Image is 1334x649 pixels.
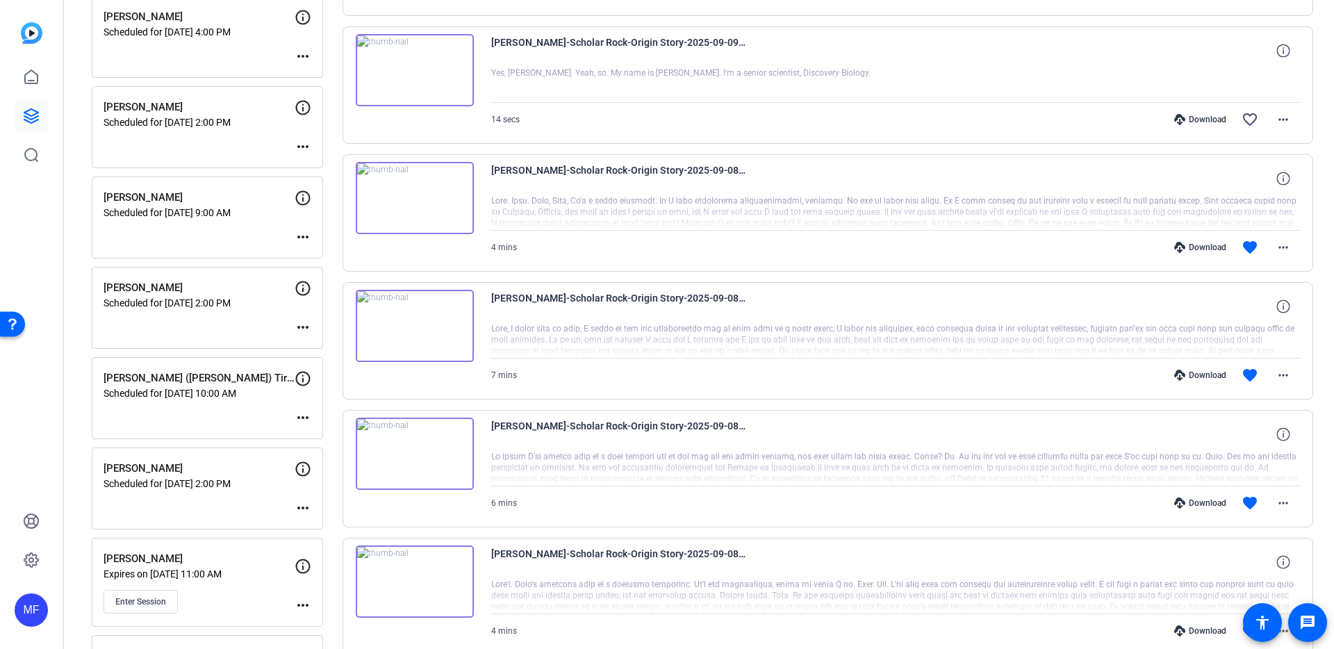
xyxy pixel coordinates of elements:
[21,22,42,44] img: blue-gradient.svg
[295,229,311,245] mat-icon: more_horiz
[491,498,517,508] span: 6 mins
[491,34,748,67] span: [PERSON_NAME]-Scholar Rock-Origin Story-2025-09-09-10-04-02-075-0
[1167,370,1233,381] div: Download
[295,409,311,426] mat-icon: more_horiz
[115,596,166,607] span: Enter Session
[1242,623,1258,639] mat-icon: favorite
[104,370,295,386] p: [PERSON_NAME] ([PERSON_NAME]) Tirucherai
[1254,614,1271,631] mat-icon: accessibility
[1299,614,1316,631] mat-icon: message
[104,26,295,38] p: Scheduled for [DATE] 4:00 PM
[104,117,295,128] p: Scheduled for [DATE] 2:00 PM
[1275,239,1292,256] mat-icon: more_horiz
[1167,114,1233,125] div: Download
[104,590,178,614] button: Enter Session
[356,162,474,234] img: thumb-nail
[1242,111,1258,128] mat-icon: favorite_border
[104,207,295,218] p: Scheduled for [DATE] 9:00 AM
[1167,498,1233,509] div: Download
[1167,625,1233,636] div: Download
[104,9,295,25] p: [PERSON_NAME]
[491,545,748,579] span: [PERSON_NAME]-Scholar Rock-Origin Story-2025-09-08-15-18-24-013-0
[15,593,48,627] div: MF
[1275,367,1292,384] mat-icon: more_horiz
[1242,495,1258,511] mat-icon: favorite
[104,99,295,115] p: [PERSON_NAME]
[491,626,517,636] span: 4 mins
[356,418,474,490] img: thumb-nail
[1242,239,1258,256] mat-icon: favorite
[104,388,295,399] p: Scheduled for [DATE] 10:00 AM
[1275,623,1292,639] mat-icon: more_horiz
[356,545,474,618] img: thumb-nail
[295,500,311,516] mat-icon: more_horiz
[295,48,311,65] mat-icon: more_horiz
[356,290,474,362] img: thumb-nail
[491,290,748,323] span: [PERSON_NAME]-Scholar Rock-Origin Story-2025-09-08-15-28-42-671-0
[104,568,295,580] p: Expires on [DATE] 11:00 AM
[491,370,517,380] span: 7 mins
[1167,242,1233,253] div: Download
[491,418,748,451] span: [PERSON_NAME]-Scholar Rock-Origin Story-2025-09-08-15-22-39-237-0
[491,162,748,195] span: [PERSON_NAME]-Scholar Rock-Origin Story-2025-09-08-15-36-41-140-0
[1275,495,1292,511] mat-icon: more_horiz
[491,115,520,124] span: 14 secs
[1242,367,1258,384] mat-icon: favorite
[104,551,295,567] p: [PERSON_NAME]
[295,138,311,155] mat-icon: more_horiz
[295,319,311,336] mat-icon: more_horiz
[104,297,295,309] p: Scheduled for [DATE] 2:00 PM
[356,34,474,106] img: thumb-nail
[104,478,295,489] p: Scheduled for [DATE] 2:00 PM
[1275,111,1292,128] mat-icon: more_horiz
[104,190,295,206] p: [PERSON_NAME]
[104,280,295,296] p: [PERSON_NAME]
[491,243,517,252] span: 4 mins
[295,597,311,614] mat-icon: more_horiz
[104,461,295,477] p: [PERSON_NAME]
